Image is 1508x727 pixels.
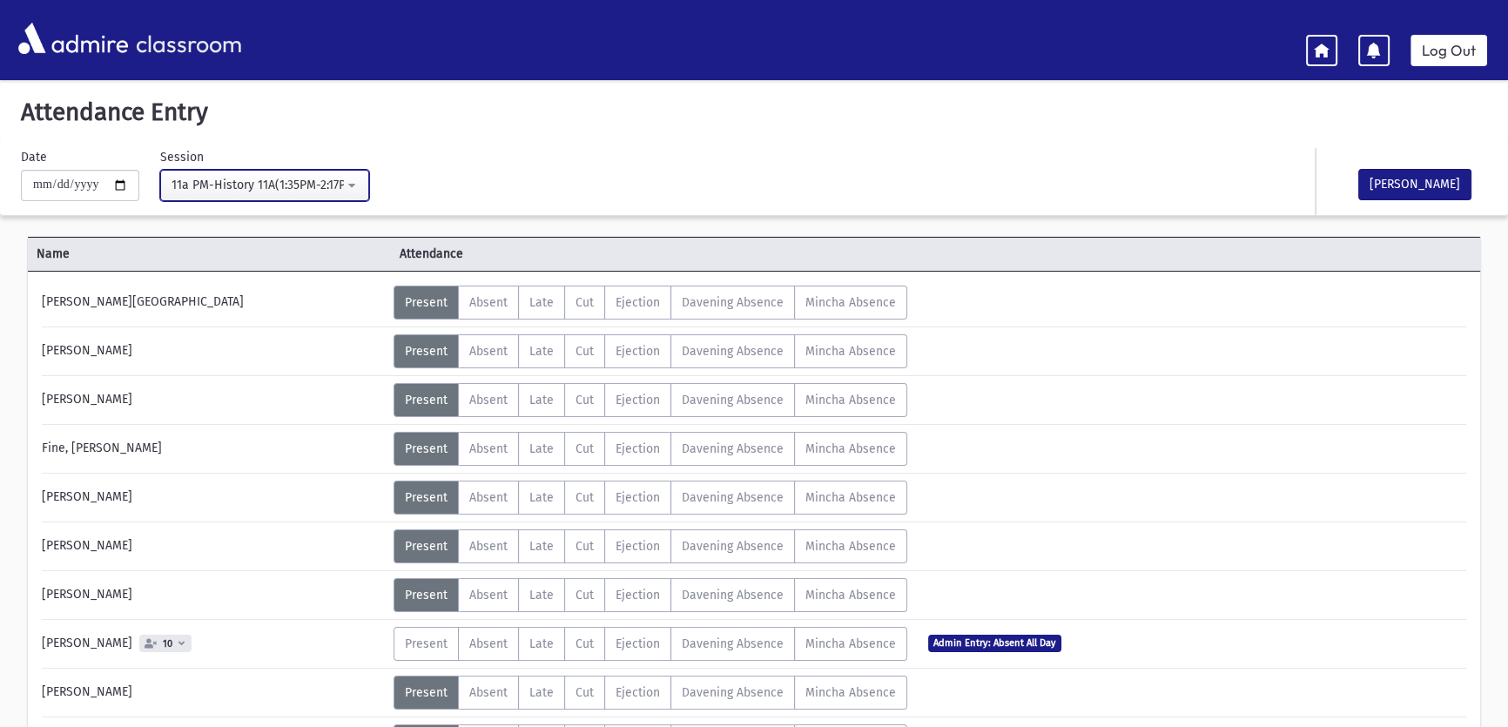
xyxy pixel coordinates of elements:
span: Mincha Absence [805,393,896,407]
span: Absent [469,490,508,505]
img: AdmirePro [14,18,132,58]
span: Absent [469,539,508,554]
span: Davening Absence [682,539,784,554]
span: Present [405,344,448,359]
span: Ejection [616,295,660,310]
span: Late [529,490,554,505]
span: Ejection [616,490,660,505]
span: Late [529,393,554,407]
span: Ejection [616,393,660,407]
div: [PERSON_NAME] [33,627,394,661]
div: AttTypes [394,627,907,661]
span: Ejection [616,539,660,554]
span: Late [529,636,554,651]
span: Late [529,295,554,310]
span: Attendance [391,245,754,263]
div: AttTypes [394,383,907,417]
span: Present [405,441,448,456]
div: AttTypes [394,529,907,563]
span: Cut [576,539,594,554]
span: Cut [576,441,594,456]
span: Mincha Absence [805,441,896,456]
div: AttTypes [394,286,907,320]
span: Absent [469,636,508,651]
button: [PERSON_NAME] [1358,169,1471,200]
span: classroom [132,16,242,62]
span: Present [405,588,448,602]
span: Ejection [616,441,660,456]
span: Mincha Absence [805,490,896,505]
span: Late [529,539,554,554]
span: Late [529,344,554,359]
h5: Attendance Entry [14,98,1494,127]
span: Cut [576,295,594,310]
div: [PERSON_NAME] [33,383,394,417]
span: Cut [576,636,594,651]
div: [PERSON_NAME] [33,481,394,515]
span: Ejection [616,636,660,651]
div: [PERSON_NAME] [33,334,394,368]
span: Davening Absence [682,490,784,505]
span: Davening Absence [682,393,784,407]
span: Cut [576,490,594,505]
div: 11a PM-History 11A(1:35PM-2:17PM) [172,176,344,194]
span: Absent [469,441,508,456]
span: Davening Absence [682,344,784,359]
span: Cut [576,393,594,407]
a: Log Out [1410,35,1487,66]
span: Late [529,441,554,456]
div: [PERSON_NAME][GEOGRAPHIC_DATA] [33,286,394,320]
span: Admin Entry: Absent All Day [928,635,1061,651]
div: AttTypes [394,481,907,515]
div: [PERSON_NAME] [33,676,394,710]
span: Present [405,490,448,505]
span: Mincha Absence [805,344,896,359]
span: Davening Absence [682,295,784,310]
span: Name [28,245,391,263]
div: [PERSON_NAME] [33,578,394,612]
div: AttTypes [394,676,907,710]
label: Session [160,148,204,166]
span: Present [405,636,448,651]
span: Cut [576,685,594,700]
span: Ejection [616,685,660,700]
label: Date [21,148,47,166]
div: AttTypes [394,432,907,466]
span: Mincha Absence [805,295,896,310]
span: Present [405,393,448,407]
span: Mincha Absence [805,636,896,651]
span: Absent [469,393,508,407]
span: Present [405,295,448,310]
span: Late [529,588,554,602]
span: Late [529,685,554,700]
span: Mincha Absence [805,588,896,602]
span: Present [405,685,448,700]
span: 10 [159,638,176,650]
span: Cut [576,344,594,359]
div: AttTypes [394,578,907,612]
span: Davening Absence [682,441,784,456]
span: Ejection [616,344,660,359]
div: [PERSON_NAME] [33,529,394,563]
span: Davening Absence [682,636,784,651]
span: Mincha Absence [805,539,896,554]
button: 11a PM-History 11A(1:35PM-2:17PM) [160,170,369,201]
span: Absent [469,344,508,359]
span: Cut [576,588,594,602]
span: Absent [469,588,508,602]
span: Davening Absence [682,588,784,602]
span: Ejection [616,588,660,602]
span: Present [405,539,448,554]
div: AttTypes [394,334,907,368]
span: Absent [469,295,508,310]
span: Absent [469,685,508,700]
div: Fine, [PERSON_NAME] [33,432,394,466]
